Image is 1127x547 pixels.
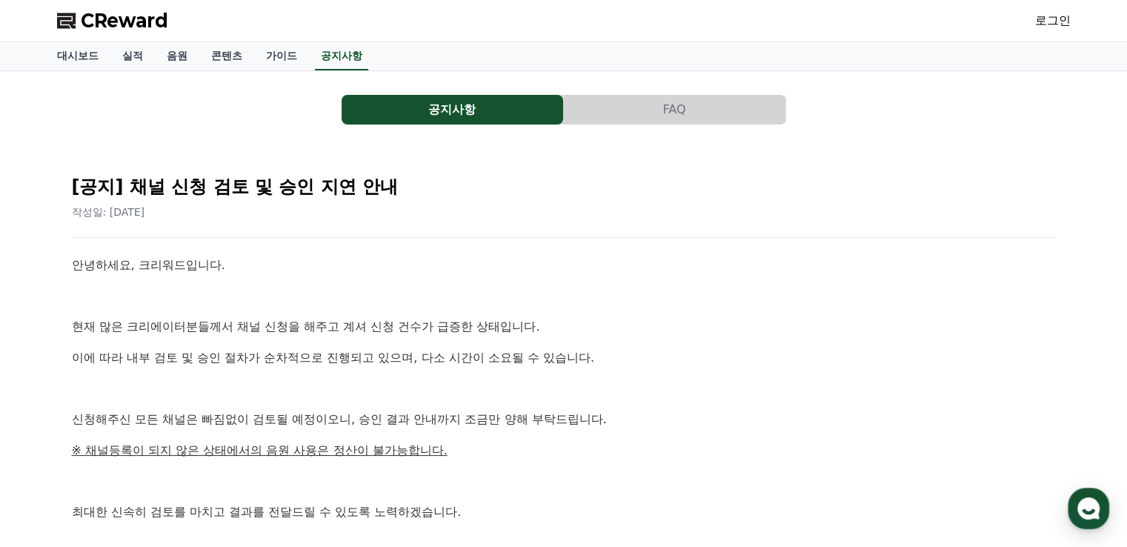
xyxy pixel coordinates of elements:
[1035,12,1071,30] a: 로그인
[81,9,168,33] span: CReward
[72,256,1056,275] p: 안녕하세요, 크리워드입니다.
[57,9,168,33] a: CReward
[72,443,448,457] u: ※ 채널등록이 되지 않은 상태에서의 음원 사용은 정산이 불가능합니다.
[72,410,1056,429] p: 신청해주신 모든 채널은 빠짐없이 검토될 예정이오니, 승인 결과 안내까지 조금만 양해 부탁드립니다.
[72,175,1056,199] h2: [공지] 채널 신청 검토 및 승인 지연 안내
[136,447,153,459] span: 대화
[47,446,56,458] span: 홈
[72,503,1056,522] p: 최대한 신속히 검토를 마치고 결과를 전달드릴 수 있도록 노력하겠습니다.
[342,95,564,125] a: 공지사항
[155,42,199,70] a: 음원
[4,424,98,461] a: 홈
[45,42,110,70] a: 대시보드
[254,42,309,70] a: 가이드
[342,95,563,125] button: 공지사항
[564,95,785,125] button: FAQ
[72,206,145,218] span: 작성일: [DATE]
[72,348,1056,368] p: 이에 따라 내부 검토 및 승인 절차가 순차적으로 진행되고 있으며, 다소 시간이 소요될 수 있습니다.
[98,424,191,461] a: 대화
[72,317,1056,337] p: 현재 많은 크리에이터분들께서 채널 신청을 해주고 계셔 신청 건수가 급증한 상태입니다.
[229,446,247,458] span: 설정
[199,42,254,70] a: 콘텐츠
[191,424,285,461] a: 설정
[110,42,155,70] a: 실적
[315,42,368,70] a: 공지사항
